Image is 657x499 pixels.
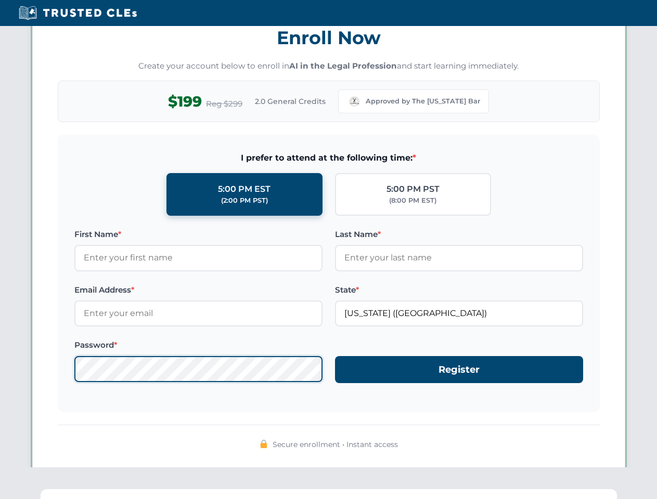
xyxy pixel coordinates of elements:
h3: Enroll Now [58,21,600,54]
div: (8:00 PM EST) [389,195,436,206]
img: 🔒 [260,440,268,448]
div: 5:00 PM EST [218,182,270,196]
input: Enter your email [74,300,323,326]
label: Password [74,339,323,351]
label: Last Name [335,228,583,241]
label: Email Address [74,284,323,296]
input: Missouri (MO) [335,300,583,326]
input: Enter your first name [74,245,323,271]
span: Approved by The [US_STATE] Bar [366,96,480,107]
span: 2.0 General Credits [255,96,326,107]
span: $199 [168,90,202,113]
div: (2:00 PM PST) [221,195,268,206]
img: Trusted CLEs [16,5,140,21]
strong: AI in the Legal Profession [289,61,397,71]
span: Secure enrollment • Instant access [273,439,398,450]
span: I prefer to attend at the following time: [74,151,583,165]
label: First Name [74,228,323,241]
div: 5:00 PM PST [387,182,440,196]
img: Missouri Bar [347,94,362,109]
button: Register [335,356,583,384]
input: Enter your last name [335,245,583,271]
label: State [335,284,583,296]
p: Create your account below to enroll in and start learning immediately. [58,60,600,72]
span: Reg $299 [206,98,242,110]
